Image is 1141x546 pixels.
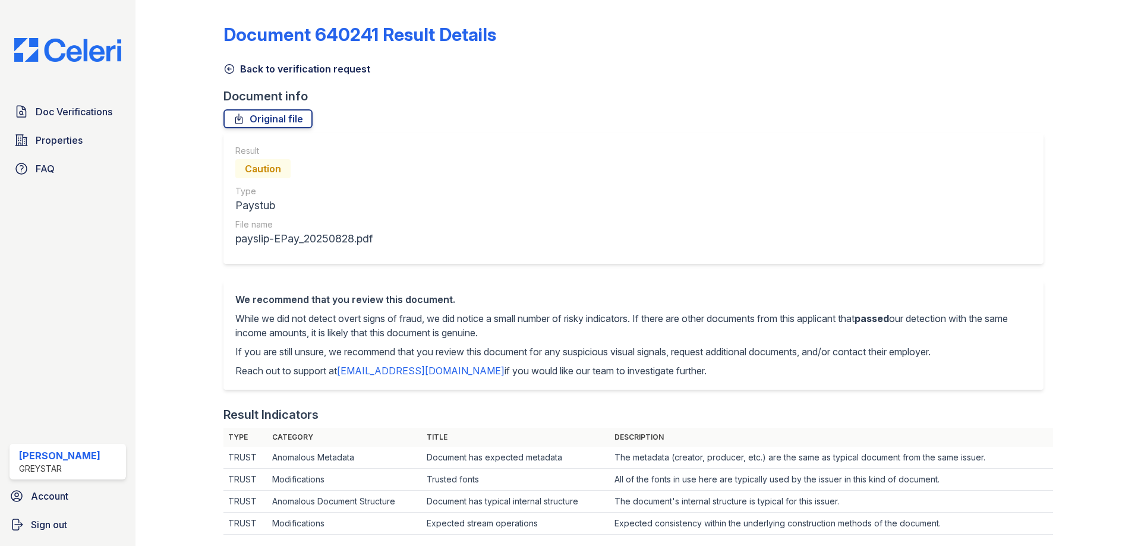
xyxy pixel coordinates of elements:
span: Properties [36,133,83,147]
td: Trusted fonts [422,469,610,491]
span: Sign out [31,517,67,532]
td: The document's internal structure is typical for this issuer. [610,491,1053,513]
div: Document info [223,88,1053,105]
span: FAQ [36,162,55,176]
td: TRUST [223,491,268,513]
a: FAQ [10,157,126,181]
p: If you are still unsure, we recommend that you review this document for any suspicious visual sig... [235,345,1032,359]
td: Modifications [267,469,422,491]
td: Modifications [267,513,422,535]
div: Result [235,145,373,157]
span: passed [855,313,889,324]
td: Document has expected metadata [422,447,610,469]
div: File name [235,219,373,231]
p: While we did not detect overt signs of fraud, we did notice a small number of risky indicators. I... [235,311,1032,340]
a: Back to verification request [223,62,370,76]
div: payslip-EPay_20250828.pdf [235,231,373,247]
a: Account [5,484,131,508]
td: All of the fonts in use here are typically used by the issuer in this kind of document. [610,469,1053,491]
p: Reach out to support at if you would like our team to investigate further. [235,364,1032,378]
a: Properties [10,128,126,152]
td: TRUST [223,469,268,491]
div: We recommend that you review this document. [235,292,1032,307]
div: Paystub [235,197,373,214]
td: The metadata (creator, producer, etc.) are the same as typical document from the same issuer. [610,447,1053,469]
td: Document has typical internal structure [422,491,610,513]
td: Anomalous Metadata [267,447,422,469]
span: Account [31,489,68,503]
td: TRUST [223,513,268,535]
td: Expected stream operations [422,513,610,535]
td: TRUST [223,447,268,469]
div: Caution [235,159,291,178]
img: CE_Logo_Blue-a8612792a0a2168367f1c8372b55b34899dd931a85d93a1a3d3e32e68fde9ad4.png [5,38,131,62]
th: Title [422,428,610,447]
a: Document 640241 Result Details [223,24,496,45]
div: Type [235,185,373,197]
a: Original file [223,109,313,128]
a: Doc Verifications [10,100,126,124]
td: Expected consistency within the underlying construction methods of the document. [610,513,1053,535]
div: Result Indicators [223,406,319,423]
th: Category [267,428,422,447]
th: Type [223,428,268,447]
a: Sign out [5,513,131,536]
a: [EMAIL_ADDRESS][DOMAIN_NAME] [337,365,505,377]
div: Greystar [19,463,100,475]
th: Description [610,428,1053,447]
td: Anomalous Document Structure [267,491,422,513]
span: Doc Verifications [36,105,112,119]
div: [PERSON_NAME] [19,449,100,463]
